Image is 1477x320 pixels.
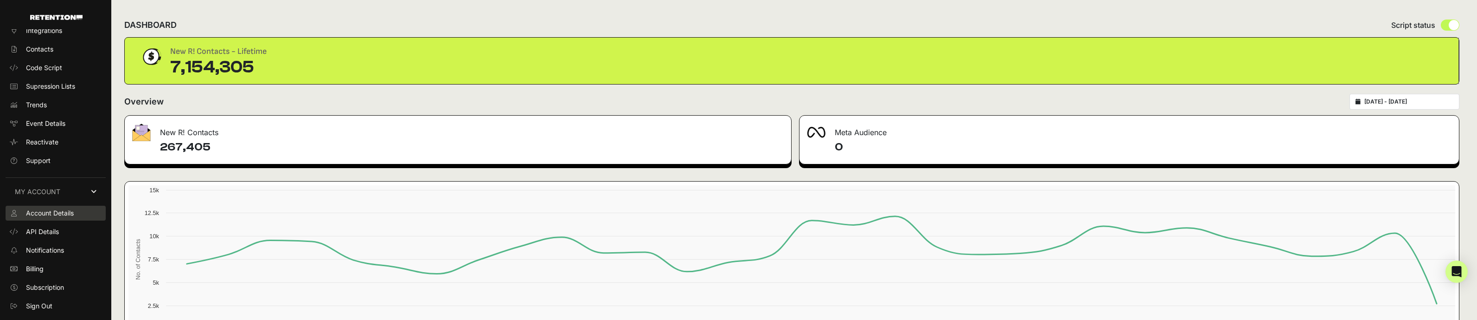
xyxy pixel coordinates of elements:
[26,119,65,128] span: Event Details
[6,23,106,38] a: Integrations
[30,15,83,20] img: Retention.com
[26,246,64,255] span: Notifications
[26,156,51,165] span: Support
[799,116,1459,144] div: Meta Audience
[140,45,163,68] img: dollar-coin-05c43ed7efb7bc0c12610022525b4bbbb207c7efeef5aecc26f025e68dcafac9.png
[6,60,106,75] a: Code Script
[835,140,1452,155] h4: 0
[6,153,106,168] a: Support
[6,79,106,94] a: Supression Lists
[6,135,106,150] a: Reactivate
[26,283,64,292] span: Subscription
[148,302,160,309] text: 2.5k
[26,301,52,311] span: Sign Out
[26,82,75,91] span: Supression Lists
[26,26,62,35] span: Integrations
[153,279,159,286] text: 5k
[26,264,44,274] span: Billing
[1391,20,1435,31] span: Script status
[6,280,106,295] a: Subscription
[26,100,47,110] span: Trends
[124,19,177,32] h2: DASHBOARD
[15,187,60,196] span: MY ACCOUNT
[170,58,267,77] div: 7,154,305
[149,233,159,240] text: 10k
[6,224,106,239] a: API Details
[6,206,106,221] a: Account Details
[26,227,59,236] span: API Details
[132,124,151,141] img: fa-envelope-19ae18322b30453b285274b1b8af3d052b27d846a4fbe8435d1a52b978f639a2.png
[148,256,160,263] text: 7.5k
[1445,261,1468,283] div: Open Intercom Messenger
[26,45,53,54] span: Contacts
[6,261,106,276] a: Billing
[160,140,784,155] h4: 267,405
[6,243,106,258] a: Notifications
[145,209,160,216] text: 12.5k
[124,95,164,108] h2: Overview
[26,63,62,72] span: Code Script
[170,45,267,58] div: New R! Contacts - Lifetime
[6,116,106,131] a: Event Details
[6,177,106,206] a: MY ACCOUNT
[26,137,58,147] span: Reactivate
[6,42,106,57] a: Contacts
[26,209,74,218] span: Account Details
[125,116,791,144] div: New R! Contacts
[6,98,106,112] a: Trends
[149,187,159,194] text: 15k
[807,127,825,138] img: fa-meta-2f981b61bb99beabf952f7030308934f19ce035c18b003e963880cc3fabeebb7.png
[134,239,141,280] text: No. of Contacts
[6,299,106,313] a: Sign Out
